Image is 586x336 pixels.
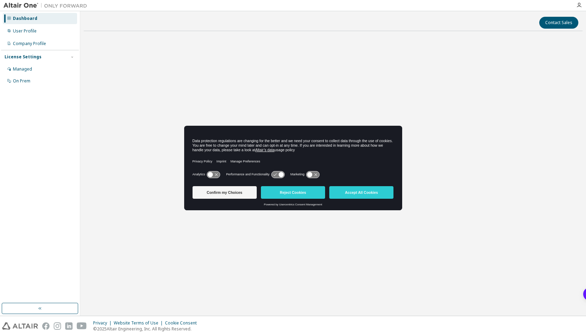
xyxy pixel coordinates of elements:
[93,320,114,326] div: Privacy
[165,320,201,326] div: Cookie Consent
[65,322,73,330] img: linkedin.svg
[2,322,38,330] img: altair_logo.svg
[13,16,37,21] div: Dashboard
[77,322,87,330] img: youtube.svg
[13,41,46,46] div: Company Profile
[539,17,578,29] button: Contact Sales
[93,326,201,332] p: © 2025 Altair Engineering, Inc. All Rights Reserved.
[13,66,32,72] div: Managed
[3,2,91,9] img: Altair One
[5,54,42,60] div: License Settings
[13,28,37,34] div: User Profile
[114,320,165,326] div: Website Terms of Use
[54,322,61,330] img: instagram.svg
[42,322,50,330] img: facebook.svg
[13,78,30,84] div: On Prem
